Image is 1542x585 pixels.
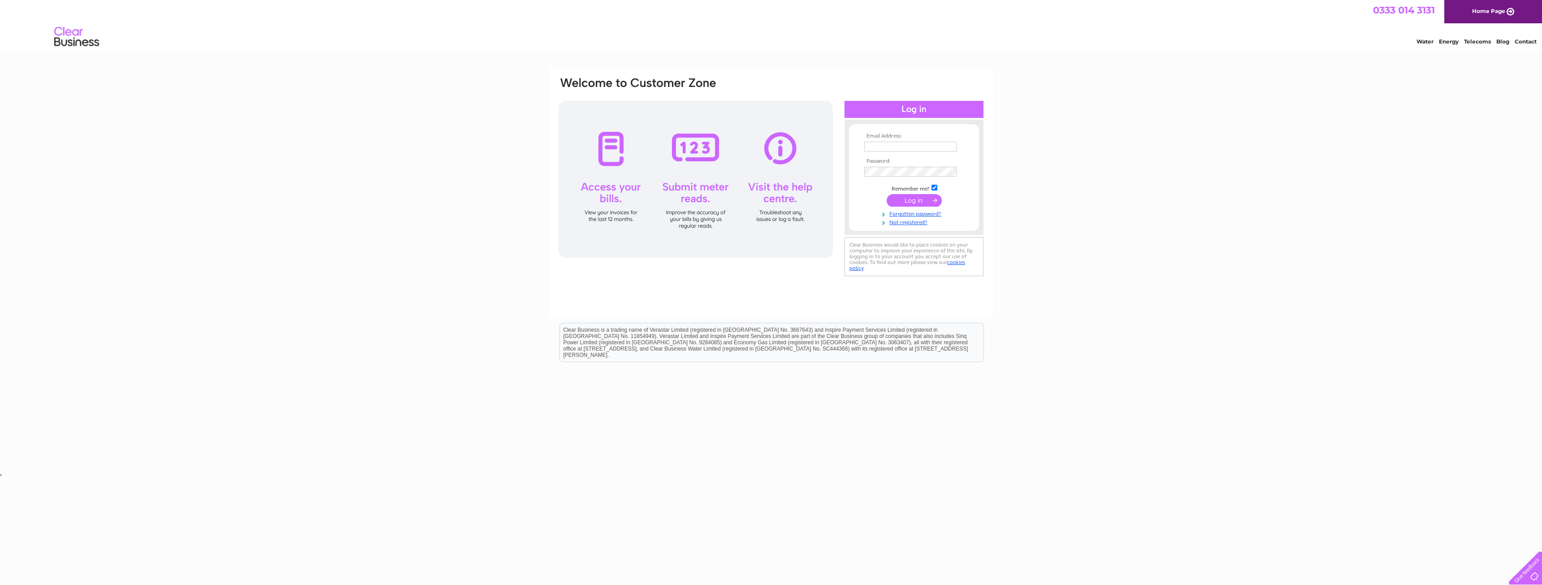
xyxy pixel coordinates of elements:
a: Contact [1515,38,1537,45]
a: Forgotten password? [864,209,966,217]
td: Remember me? [862,183,966,192]
div: Clear Business is a trading name of Verastar Limited (registered in [GEOGRAPHIC_DATA] No. 3667643... [560,5,983,43]
th: Email Address: [862,133,966,139]
img: logo.png [54,23,100,51]
a: Telecoms [1464,38,1491,45]
a: Not registered? [864,217,966,226]
th: Password: [862,158,966,165]
a: Water [1416,38,1434,45]
a: cookies policy [849,259,965,271]
a: 0333 014 3131 [1373,4,1435,16]
input: Submit [887,194,942,207]
a: Energy [1439,38,1459,45]
a: Blog [1496,38,1509,45]
div: Clear Business would like to place cookies on your computer to improve your experience of the sit... [845,237,983,276]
